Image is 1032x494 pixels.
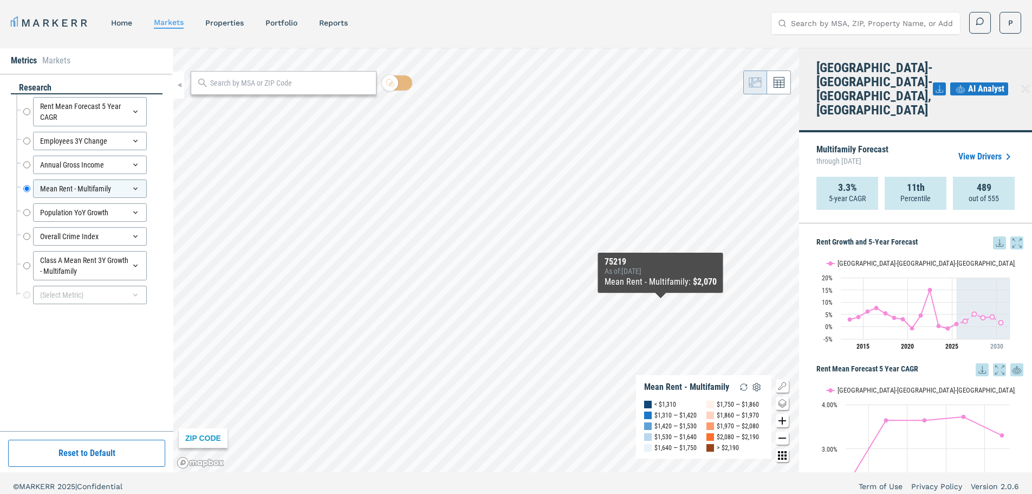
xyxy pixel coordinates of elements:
[823,336,833,343] text: -5%
[717,399,759,410] div: $1,750 — $1,860
[901,317,905,322] path: Friday, 28 Jun, 19:00, 3.02. Dallas-Fort Worth-Arlington, TX.
[717,421,759,432] div: $1,970 — $2,080
[822,287,833,294] text: 15%
[958,150,1015,163] a: View Drivers
[776,414,789,427] button: Zoom in map button
[963,319,968,323] path: Sunday, 28 Jun, 19:00, 2.19. Dallas-Fort Worth-Arlington, TX.
[822,274,833,282] text: 20%
[654,410,697,421] div: $1,310 — $1,420
[911,481,962,492] a: Privacy Policy
[848,317,852,322] path: Friday, 28 Jun, 19:00, 2.92. Dallas-Fort Worth-Arlington, TX.
[179,428,228,448] div: ZIP CODE
[945,343,958,350] tspan: 2025
[33,286,147,304] div: (Select Metric)
[825,311,833,319] text: 5%
[827,386,923,394] button: Show Dallas-Fort Worth-Arlington, TX
[859,481,903,492] a: Term of Use
[963,312,1003,325] g: Dallas-Fort Worth-Arlington, TX, line 2 of 2 with 5 data points.
[919,313,923,317] path: Monday, 28 Jun, 19:00, 4.59. Dallas-Fort Worth-Arlington, TX.
[776,380,789,393] button: Show/Hide Legend Map Button
[874,306,879,310] path: Tuesday, 28 Jun, 19:00, 7.59. Dallas-Fort Worth-Arlington, TX.
[13,482,19,491] span: ©
[901,343,914,350] tspan: 2020
[33,251,147,280] div: Class A Mean Rent 3Y Growth - Multifamily
[968,82,1004,95] span: AI Analyst
[829,193,866,204] p: 5-year CAGR
[946,326,950,331] path: Friday, 28 Jun, 19:00, -0.76. Dallas-Fort Worth-Arlington, TX.
[856,343,869,350] tspan: 2015
[776,449,789,462] button: Other options map button
[999,12,1021,34] button: P
[717,442,739,453] div: > $2,190
[977,182,991,193] strong: 489
[177,457,224,469] a: Mapbox logo
[937,324,941,328] path: Wednesday, 28 Jun, 19:00, 0.24. Dallas-Fort Worth-Arlington, TX.
[884,311,888,316] path: Wednesday, 28 Jun, 19:00, 5.39. Dallas-Fort Worth-Arlington, TX.
[1008,17,1013,28] span: P
[717,410,759,421] div: $1,860 — $1,970
[605,275,717,288] div: Mean Rent - Multifamily :
[791,12,953,34] input: Search by MSA, ZIP, Property Name, or Address
[884,418,888,422] path: Monday, 14 Jun, 19:00, 3.64. Dallas-Fort Worth-Arlington, TX.
[816,61,933,117] h4: [GEOGRAPHIC_DATA]-[GEOGRAPHIC_DATA]-[GEOGRAPHIC_DATA], [GEOGRAPHIC_DATA]
[950,82,1008,95] button: AI Analyst
[822,401,838,409] text: 4.00%
[111,18,132,27] a: home
[827,259,923,267] button: Show Dallas-Fort Worth-Arlington, TX
[928,288,932,292] path: Tuesday, 28 Jun, 19:00, 14.94. Dallas-Fort Worth-Arlington, TX.
[319,18,348,27] a: reports
[205,18,244,27] a: properties
[892,316,897,320] path: Thursday, 28 Jun, 19:00, 3.6. Dallas-Fort Worth-Arlington, TX.
[816,249,1015,358] svg: Interactive chart
[654,399,676,410] div: < $1,310
[962,415,966,419] path: Thursday, 14 Jun, 19:00, 3.72. Dallas-Fort Worth-Arlington, TX.
[265,18,297,27] a: Portfolio
[1000,433,1004,438] path: Friday, 14 Jun, 19:00, 3.3. Dallas-Fort Worth-Arlington, TX.
[816,154,888,168] span: through [DATE]
[990,343,1003,350] tspan: 2030
[776,397,789,410] button: Change style map button
[11,15,89,30] a: MARKERR
[971,481,1019,492] a: Version 2.0.6
[19,482,57,491] span: MARKERR
[57,482,77,491] span: 2025 |
[816,145,888,168] p: Multifamily Forecast
[42,54,70,67] li: Markets
[33,132,147,150] div: Employees 3Y Change
[210,78,371,89] input: Search by MSA or ZIP Code
[33,156,147,174] div: Annual Gross Income
[693,277,717,287] b: $2,070
[77,482,122,491] span: Confidential
[923,418,927,422] path: Wednesday, 14 Jun, 19:00, 3.64. Dallas-Fort Worth-Arlington, TX.
[999,320,1003,325] path: Friday, 28 Jun, 19:00, 1.65. Dallas-Fort Worth-Arlington, TX.
[737,381,750,394] img: Reload Legend
[822,446,838,453] text: 3.00%
[981,316,985,320] path: Wednesday, 28 Jun, 19:00, 3.65. Dallas-Fort Worth-Arlington, TX.
[900,193,931,204] p: Percentile
[11,54,37,67] li: Metrics
[644,382,729,393] div: Mean Rent - Multifamily
[605,257,717,267] div: 75219
[654,442,697,453] div: $1,640 — $1,750
[825,323,833,331] text: 0%
[654,432,697,442] div: $1,530 — $1,640
[776,432,789,445] button: Zoom out map button
[955,322,959,326] path: Saturday, 28 Jun, 19:00, 1.1. Dallas-Fort Worth-Arlington, TX.
[907,182,925,193] strong: 11th
[605,257,717,288] div: Map Tooltip Content
[750,381,763,394] img: Settings
[11,82,163,94] div: research
[816,249,1023,358] div: Rent Growth and 5-Year Forecast. Highcharts interactive chart.
[816,363,1023,376] h5: Rent Mean Forecast 5 Year CAGR
[972,312,977,316] path: Monday, 28 Jun, 19:00, 5.1. Dallas-Fort Worth-Arlington, TX.
[33,227,147,246] div: Overall Crime Index
[8,440,165,467] button: Reset to Default
[822,299,833,306] text: 10%
[654,421,697,432] div: $1,420 — $1,530
[605,267,717,275] div: As of : [DATE]
[33,97,147,126] div: Rent Mean Forecast 5 Year CAGR
[33,203,147,222] div: Population YoY Growth
[990,315,995,319] path: Thursday, 28 Jun, 19:00, 3.95. Dallas-Fort Worth-Arlington, TX.
[33,179,147,198] div: Mean Rent - Multifamily
[816,236,1023,249] h5: Rent Growth and 5-Year Forecast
